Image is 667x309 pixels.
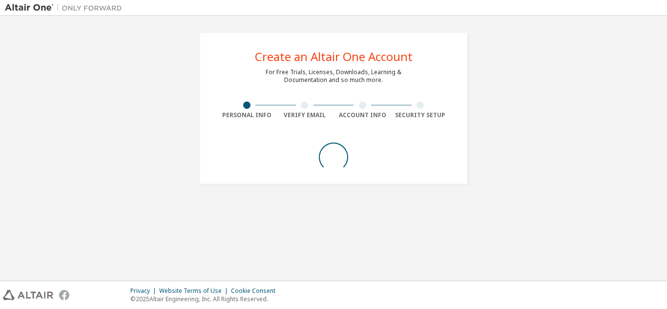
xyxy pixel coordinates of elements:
[218,111,276,119] div: Personal Info
[276,111,334,119] div: Verify Email
[392,111,450,119] div: Security Setup
[333,111,392,119] div: Account Info
[130,287,159,295] div: Privacy
[3,290,53,300] img: altair_logo.svg
[266,68,401,84] div: For Free Trials, Licenses, Downloads, Learning & Documentation and so much more.
[231,287,281,295] div: Cookie Consent
[255,51,413,62] div: Create an Altair One Account
[159,287,231,295] div: Website Terms of Use
[130,295,281,303] p: © 2025 Altair Engineering, Inc. All Rights Reserved.
[59,290,69,300] img: facebook.svg
[5,3,127,13] img: Altair One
